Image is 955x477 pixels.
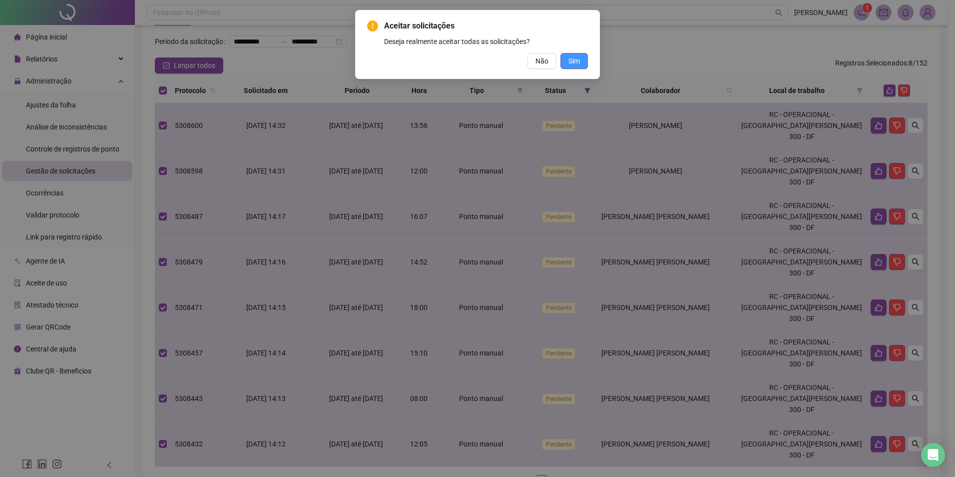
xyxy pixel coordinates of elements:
span: Não [535,55,548,66]
button: Sim [560,53,588,69]
div: Open Intercom Messenger [921,443,945,467]
span: exclamation-circle [367,20,378,31]
div: Deseja realmente aceitar todas as solicitações? [384,36,588,47]
span: Aceitar solicitações [384,20,588,32]
button: Não [527,53,556,69]
span: Sim [568,55,580,66]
